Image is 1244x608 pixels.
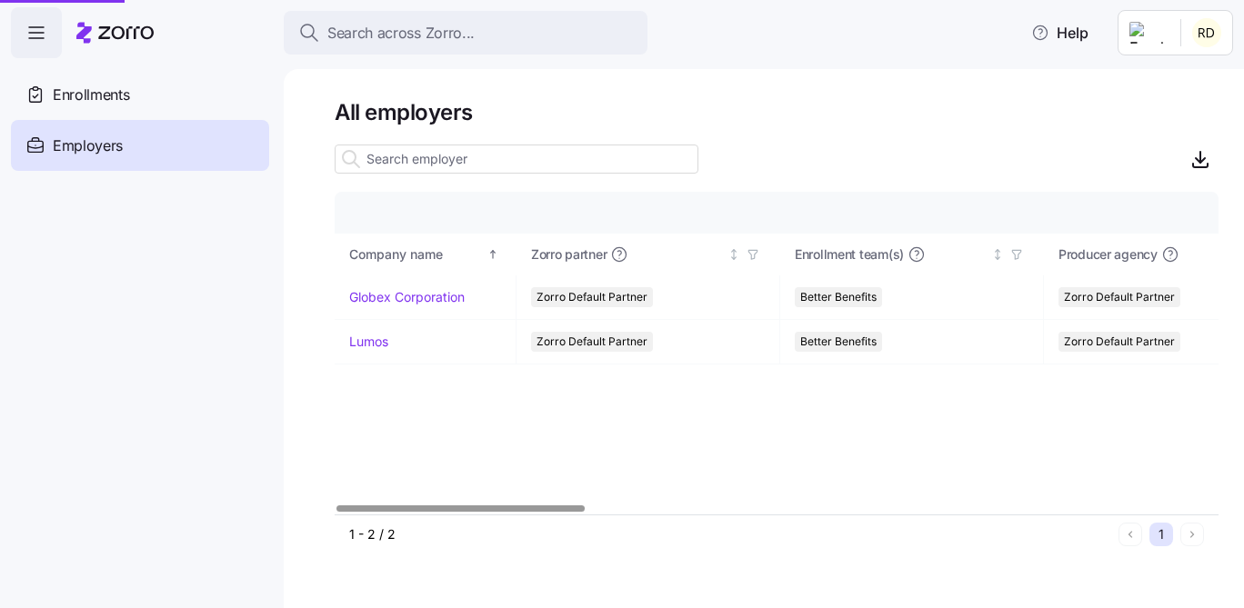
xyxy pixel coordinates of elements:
[800,332,877,352] span: Better Benefits
[349,525,1111,543] div: 1 - 2 / 2
[487,248,499,261] div: Sorted ascending
[1149,523,1173,546] button: 1
[1119,523,1142,546] button: Previous page
[335,234,517,275] th: Company nameSorted ascending
[335,145,698,174] input: Search employer
[537,332,647,352] span: Zorro Default Partner
[517,234,780,275] th: Zorro partnerNot sorted
[11,120,269,171] a: Employers
[53,84,129,106] span: Enrollments
[335,98,1219,126] h1: All employers
[1129,22,1166,44] img: Employer logo
[1064,287,1175,307] span: Zorro Default Partner
[1192,18,1221,47] img: 9f794d0485883a9a923180f976dc9e55
[349,244,484,264] div: Company name
[284,11,647,55] button: Search across Zorro...
[349,333,388,351] a: Lumos
[780,234,1044,275] th: Enrollment team(s)Not sorted
[53,135,123,157] span: Employers
[991,248,1004,261] div: Not sorted
[531,245,607,264] span: Zorro partner
[727,248,740,261] div: Not sorted
[1064,332,1175,352] span: Zorro Default Partner
[11,69,269,120] a: Enrollments
[1058,245,1158,264] span: Producer agency
[1031,22,1088,44] span: Help
[1017,15,1103,51] button: Help
[1180,523,1204,546] button: Next page
[349,288,465,306] a: Globex Corporation
[327,22,475,45] span: Search across Zorro...
[537,287,647,307] span: Zorro Default Partner
[800,287,877,307] span: Better Benefits
[795,245,904,264] span: Enrollment team(s)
